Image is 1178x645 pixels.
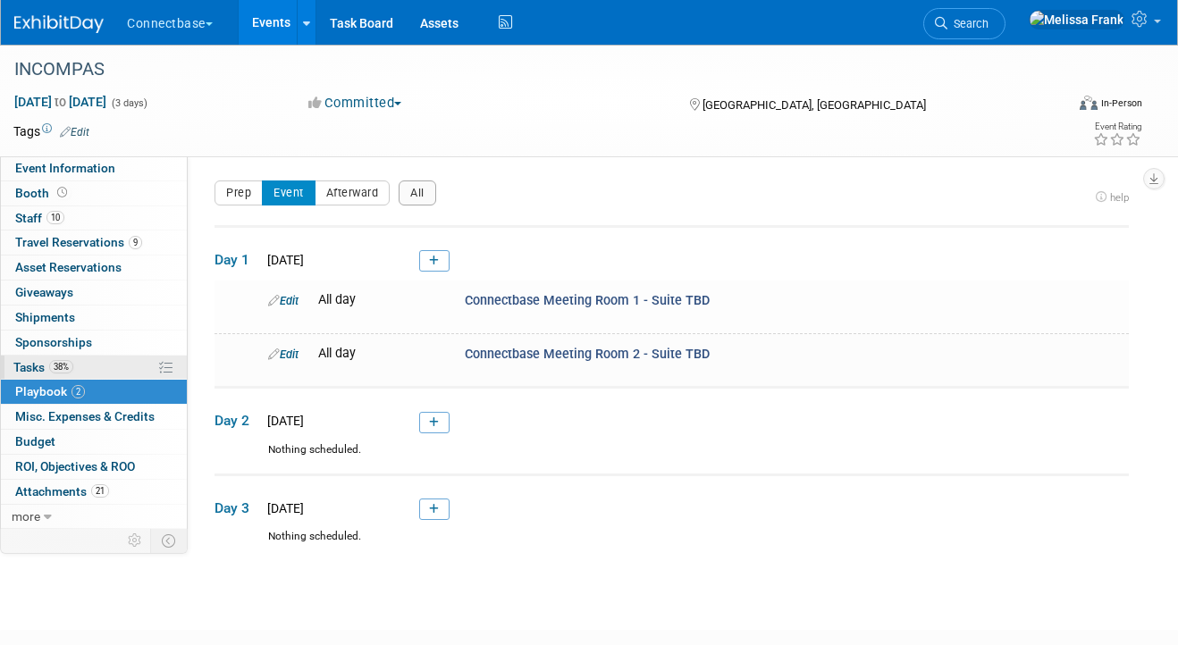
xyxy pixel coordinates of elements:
a: Edit [268,294,299,307]
a: Budget [1,430,187,454]
a: more [1,505,187,529]
span: 2 [72,385,85,398]
span: Connectbase Meeting Room 1 - Suite TBD [465,293,710,308]
span: 21 [91,484,109,498]
span: Sponsorships [15,335,92,349]
span: Day 1 [215,250,259,270]
span: to [52,95,69,109]
td: Toggle Event Tabs [151,529,188,552]
span: help [1110,191,1129,204]
span: Travel Reservations [15,235,142,249]
span: 38% [49,360,73,373]
div: Nothing scheduled. [215,442,1129,473]
button: All [399,180,436,205]
span: [DATE] [262,253,304,267]
button: Committed [302,94,408,113]
td: Personalize Event Tab Strip [120,529,151,552]
span: Giveaways [15,285,73,299]
span: Booth not reserved yet [54,186,71,199]
span: [DATE] [DATE] [13,94,107,110]
span: All day [318,292,356,307]
a: Sponsorships [1,331,187,355]
div: Nothing scheduled. [215,529,1129,560]
span: Booth [15,186,71,200]
button: Afterward [315,180,391,205]
div: Event Format [977,93,1143,120]
span: ROI, Objectives & ROO [15,459,135,473]
span: Day 3 [215,498,259,518]
a: Event Information [1,156,187,180]
span: Shipments [15,310,75,324]
div: INCOMPAS [8,54,1046,86]
button: Prep [215,180,263,205]
a: Edit [268,348,299,361]
a: Playbook2 [1,380,187,404]
span: Misc. Expenses & Credits [15,409,155,423]
span: more [12,509,40,524]
td: Tags [13,122,89,140]
a: Attachments21 [1,480,187,504]
a: Misc. Expenses & Credits [1,405,187,429]
span: (3 days) [110,97,147,109]
span: [DATE] [262,414,304,428]
span: Asset Reservations [15,260,122,274]
span: Event Information [15,161,115,175]
span: [GEOGRAPHIC_DATA], [GEOGRAPHIC_DATA] [703,98,926,112]
span: All day [318,346,356,361]
img: Melissa Frank [1029,10,1124,29]
span: 10 [46,211,64,224]
a: Travel Reservations9 [1,230,187,255]
a: Shipments [1,306,187,330]
span: Staff [15,211,64,225]
span: Search [947,17,989,30]
span: Connectbase Meeting Room 2 - Suite TBD [465,347,710,362]
div: In-Person [1100,96,1142,110]
a: Giveaways [1,281,187,305]
img: ExhibitDay [14,15,104,33]
a: Tasks38% [1,356,187,380]
span: Tasks [13,360,73,374]
span: Day 2 [215,411,259,431]
a: Search [923,8,1006,39]
a: ROI, Objectives & ROO [1,455,187,479]
span: Playbook [15,384,85,398]
div: Event Rating [1093,122,1141,131]
img: Format-Inperson.png [1080,96,1098,110]
span: [DATE] [262,501,304,515]
button: Event [262,180,316,205]
a: Staff10 [1,206,187,230]
span: Budget [15,434,55,448]
a: Asset Reservations [1,255,187,280]
a: Booth [1,181,187,205]
span: Attachments [15,484,109,498]
span: 9 [129,236,142,249]
a: Edit [60,126,89,138]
